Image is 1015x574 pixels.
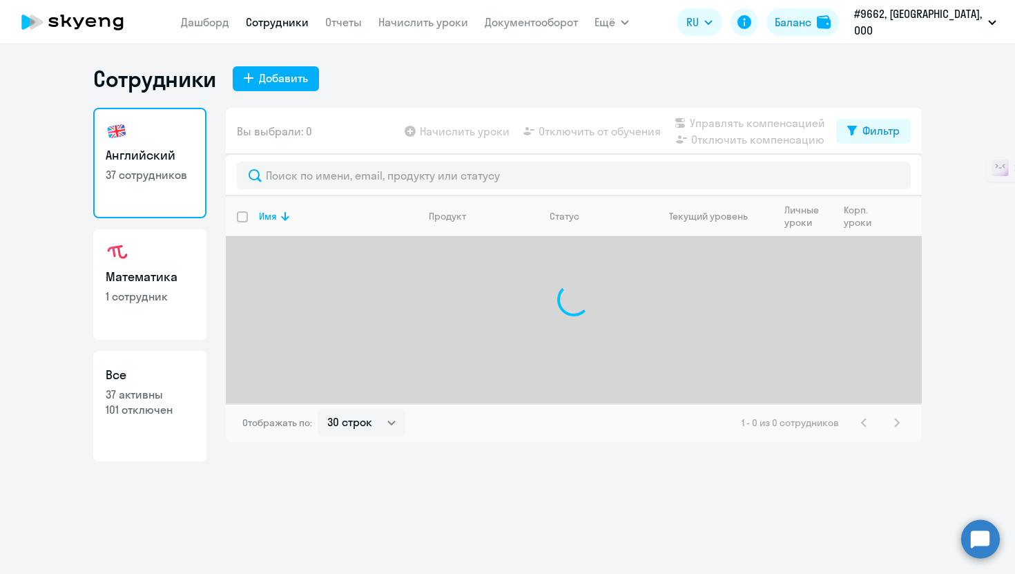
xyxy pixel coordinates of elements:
[325,15,362,29] a: Отчеты
[106,289,194,304] p: 1 сотрудник
[246,15,309,29] a: Сотрудники
[106,387,194,402] p: 37 активны
[233,66,319,91] button: Добавить
[844,204,882,229] div: Корп. уроки
[181,15,229,29] a: Дашборд
[378,15,468,29] a: Начислить уроки
[242,417,312,429] span: Отображать по:
[106,242,128,264] img: math
[106,268,194,286] h3: Математика
[862,122,900,139] div: Фильтр
[106,402,194,417] p: 101 отключен
[106,167,194,182] p: 37 сотрудников
[550,210,579,222] div: Статус
[677,8,722,36] button: RU
[594,14,615,30] span: Ещё
[106,146,194,164] h3: Английский
[656,210,773,222] div: Текущий уровень
[106,120,128,142] img: english
[485,15,578,29] a: Документооборот
[259,210,417,222] div: Имя
[106,366,194,384] h3: Все
[686,14,699,30] span: RU
[93,351,206,461] a: Все37 активны101 отключен
[594,8,629,36] button: Ещё
[259,70,308,86] div: Добавить
[93,65,216,93] h1: Сотрудники
[669,210,748,222] div: Текущий уровень
[742,417,839,429] span: 1 - 0 из 0 сотрудников
[854,6,983,39] p: #9662, [GEOGRAPHIC_DATA], ООО
[259,210,277,222] div: Имя
[766,8,839,36] button: Балансbalance
[784,204,832,229] div: Личные уроки
[237,123,312,140] span: Вы выбрали: 0
[836,119,911,144] button: Фильтр
[237,162,911,189] input: Поиск по имени, email, продукту или статусу
[93,108,206,218] a: Английский37 сотрудников
[93,229,206,340] a: Математика1 сотрудник
[847,6,1003,39] button: #9662, [GEOGRAPHIC_DATA], ООО
[817,15,831,29] img: balance
[775,14,811,30] div: Баланс
[429,210,466,222] div: Продукт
